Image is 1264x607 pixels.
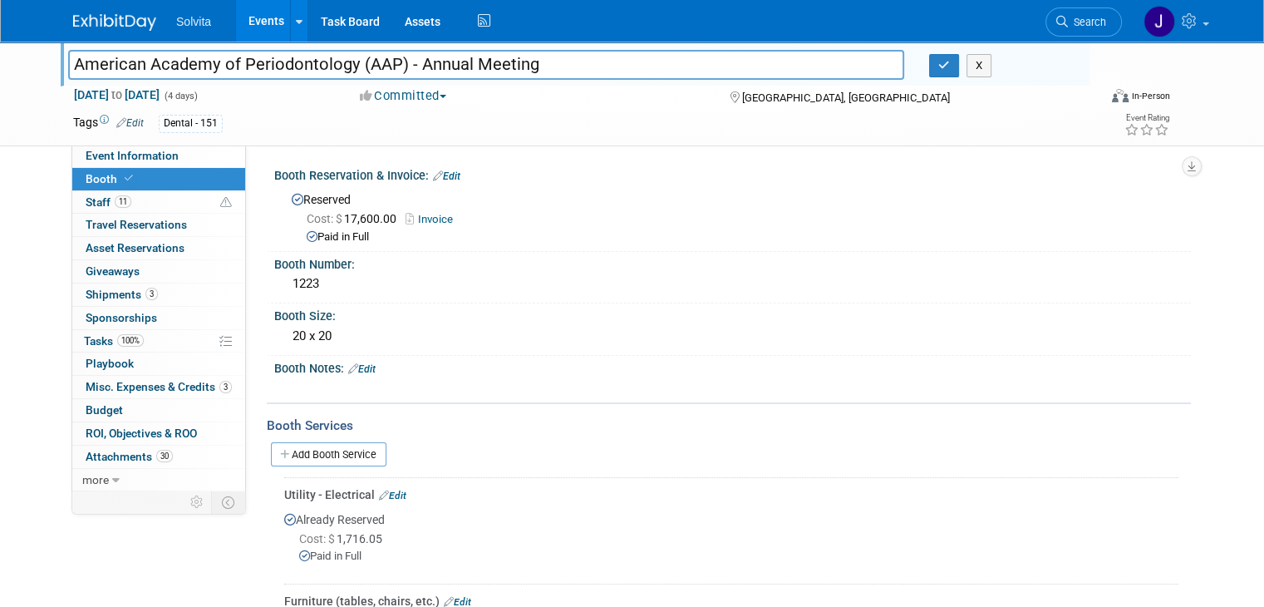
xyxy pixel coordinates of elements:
[433,170,460,182] a: Edit
[159,115,223,132] div: Dental - 151
[86,427,197,440] span: ROI, Objectives & ROO
[86,288,158,301] span: Shipments
[287,187,1178,245] div: Reserved
[72,469,245,491] a: more
[86,241,184,254] span: Asset Reservations
[109,88,125,101] span: to
[86,403,123,417] span: Budget
[1124,114,1169,122] div: Event Rating
[307,212,344,225] span: Cost: $
[274,252,1191,273] div: Booth Number:
[72,145,245,167] a: Event Information
[86,172,136,185] span: Booth
[274,356,1191,378] div: Booth Notes:
[72,307,245,329] a: Sponsorships
[115,195,131,208] span: 11
[406,213,461,225] a: Invoice
[72,446,245,468] a: Attachments30
[73,14,156,31] img: ExhibitDay
[125,174,133,183] i: Booth reservation complete
[117,334,144,347] span: 100%
[212,491,246,513] td: Toggle Event Tabs
[183,491,212,513] td: Personalize Event Tab Strip
[72,237,245,259] a: Asset Reservations
[86,218,187,231] span: Travel Reservations
[176,15,211,28] span: Solvita
[966,54,992,77] button: X
[72,399,245,422] a: Budget
[72,376,245,398] a: Misc. Expenses & Credits3
[220,195,232,210] span: Potential Scheduling Conflict -- at least one attendee is tagged in another overlapping event.
[219,381,232,393] span: 3
[145,288,158,300] span: 3
[284,486,1178,503] div: Utility - Electrical
[73,87,160,102] span: [DATE] [DATE]
[86,311,157,324] span: Sponsorships
[163,91,198,101] span: (4 days)
[72,168,245,190] a: Booth
[348,363,376,375] a: Edit
[354,87,453,105] button: Committed
[1131,90,1170,102] div: In-Person
[287,323,1178,349] div: 20 x 20
[116,117,144,129] a: Edit
[86,357,134,370] span: Playbook
[299,532,337,545] span: Cost: $
[299,549,1178,565] div: Paid in Full
[82,473,109,486] span: more
[72,191,245,214] a: Staff11
[1144,6,1175,37] img: Josh Richardson
[271,442,386,466] a: Add Booth Service
[284,503,1178,578] div: Already Reserved
[86,450,173,463] span: Attachments
[1112,89,1129,102] img: Format-Inperson.png
[72,214,245,236] a: Travel Reservations
[72,284,245,306] a: Shipments3
[1045,7,1122,37] a: Search
[274,163,1191,185] div: Booth Reservation & Invoice:
[86,380,232,393] span: Misc. Expenses & Credits
[86,149,179,162] span: Event Information
[307,212,403,225] span: 17,600.00
[72,422,245,445] a: ROI, Objectives & ROO
[1068,16,1106,28] span: Search
[86,264,140,278] span: Giveaways
[72,260,245,283] a: Giveaways
[72,330,245,353] a: Tasks100%
[267,417,1191,435] div: Booth Services
[72,353,245,375] a: Playbook
[1008,86,1170,111] div: Event Format
[86,195,131,209] span: Staff
[274,303,1191,324] div: Booth Size:
[742,91,950,104] span: [GEOGRAPHIC_DATA], [GEOGRAPHIC_DATA]
[287,271,1178,297] div: 1223
[73,114,144,133] td: Tags
[84,334,144,348] span: Tasks
[299,532,389,545] span: 1,716.05
[156,450,173,462] span: 30
[379,490,406,501] a: Edit
[307,229,1178,245] div: Paid in Full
